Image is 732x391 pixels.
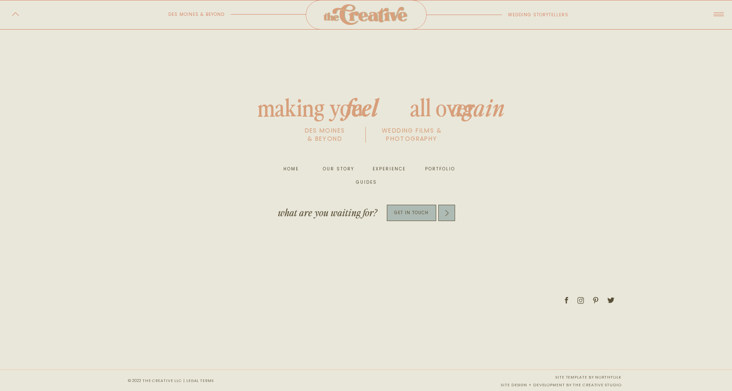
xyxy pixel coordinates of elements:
a: home [277,165,305,173]
a: our story [322,165,355,173]
p: des moines & beyond [144,10,225,18]
a: portfolio [422,165,455,173]
nav: site design + development by the creative studio [451,373,622,388]
a: guides [352,178,380,187]
a: get in touch [387,208,436,218]
p: what are you waiting for? [278,206,379,219]
h2: feel [334,90,390,119]
a: site template by northfolk [556,374,621,379]
p: wedding storytellers [508,11,581,19]
p: © 2022 the creative llc | Legal Terms [128,376,218,384]
p: des moines & beyond [284,127,366,145]
p: wedding films & photography [371,127,453,145]
h2: again [448,90,508,119]
h2: making you all over [220,90,513,119]
a: experience [373,165,405,173]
